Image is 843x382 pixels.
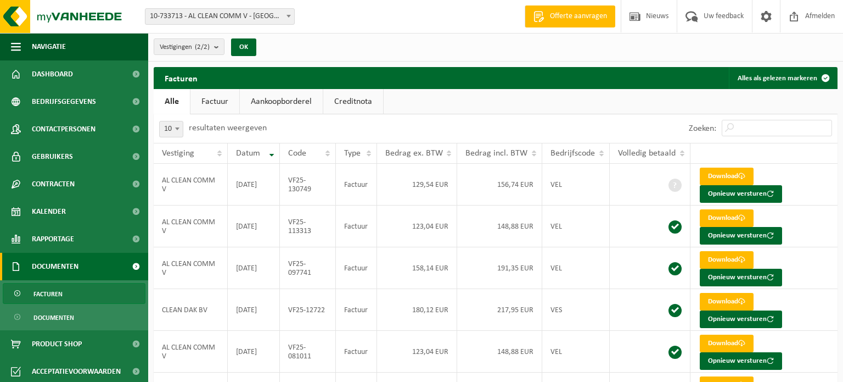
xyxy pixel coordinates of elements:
label: resultaten weergeven [189,124,267,132]
span: Rapportage [32,225,74,253]
td: CLEAN DAK BV [154,289,228,331]
td: VF25-081011 [280,331,336,373]
a: Creditnota [323,89,383,114]
td: 217,95 EUR [457,289,542,331]
td: [DATE] [228,164,280,206]
button: Opnieuw versturen [700,269,782,286]
a: Download [700,168,754,185]
span: 10-733713 - AL CLEAN COMM V - GELUWE [145,9,294,24]
span: Facturen [33,284,63,305]
span: Documenten [33,307,74,328]
a: Aankoopborderel [240,89,323,114]
span: Bedrijfscode [550,149,595,158]
td: VES [542,289,610,331]
td: 123,04 EUR [377,206,458,247]
td: Factuur [336,247,376,289]
h2: Facturen [154,67,209,88]
td: AL CLEAN COMM V [154,206,228,247]
span: Bedrag ex. BTW [385,149,443,158]
td: AL CLEAN COMM V [154,331,228,373]
td: VEL [542,206,610,247]
span: Offerte aanvragen [547,11,610,22]
span: Contracten [32,170,75,198]
td: VEL [542,164,610,206]
td: 158,14 EUR [377,247,458,289]
td: 129,54 EUR [377,164,458,206]
a: Download [700,251,754,269]
td: [DATE] [228,331,280,373]
span: Dashboard [32,60,73,88]
td: 156,74 EUR [457,164,542,206]
span: Kalender [32,198,66,225]
td: VEL [542,331,610,373]
label: Zoeken: [689,124,716,133]
span: Vestiging [162,149,194,158]
td: VF25-12722 [280,289,336,331]
span: Documenten [32,253,78,280]
a: Facturen [3,283,145,304]
td: VF25-130749 [280,164,336,206]
a: Alle [154,89,190,114]
span: Type [344,149,361,158]
td: [DATE] [228,289,280,331]
td: Factuur [336,206,376,247]
td: [DATE] [228,247,280,289]
td: Factuur [336,289,376,331]
td: VF25-113313 [280,206,336,247]
span: 10 [160,121,183,137]
span: Gebruikers [32,143,73,170]
td: 180,12 EUR [377,289,458,331]
td: 123,04 EUR [377,331,458,373]
a: Download [700,293,754,311]
button: Opnieuw versturen [700,311,782,328]
a: Download [700,209,754,227]
td: AL CLEAN COMM V [154,164,228,206]
a: Offerte aanvragen [525,5,615,27]
button: Alles als gelezen markeren [729,67,836,89]
td: [DATE] [228,206,280,247]
span: Datum [236,149,260,158]
a: Download [700,335,754,352]
td: Factuur [336,164,376,206]
span: Vestigingen [160,39,210,56]
button: Vestigingen(2/2) [154,38,224,55]
td: AL CLEAN COMM V [154,247,228,289]
count: (2/2) [195,43,210,51]
button: Opnieuw versturen [700,185,782,203]
td: 148,88 EUR [457,331,542,373]
span: 10 [159,121,183,137]
span: Product Shop [32,330,82,358]
button: Opnieuw versturen [700,352,782,370]
td: 148,88 EUR [457,206,542,247]
a: Factuur [190,89,239,114]
td: Factuur [336,331,376,373]
td: VF25-097741 [280,247,336,289]
span: Volledig betaald [618,149,676,158]
button: OK [231,38,256,56]
span: Bedrag incl. BTW [465,149,527,158]
span: Contactpersonen [32,115,95,143]
span: Navigatie [32,33,66,60]
button: Opnieuw versturen [700,227,782,245]
a: Documenten [3,307,145,328]
td: VEL [542,247,610,289]
span: Bedrijfsgegevens [32,88,96,115]
span: 10-733713 - AL CLEAN COMM V - GELUWE [145,8,295,25]
td: 191,35 EUR [457,247,542,289]
span: Code [288,149,306,158]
